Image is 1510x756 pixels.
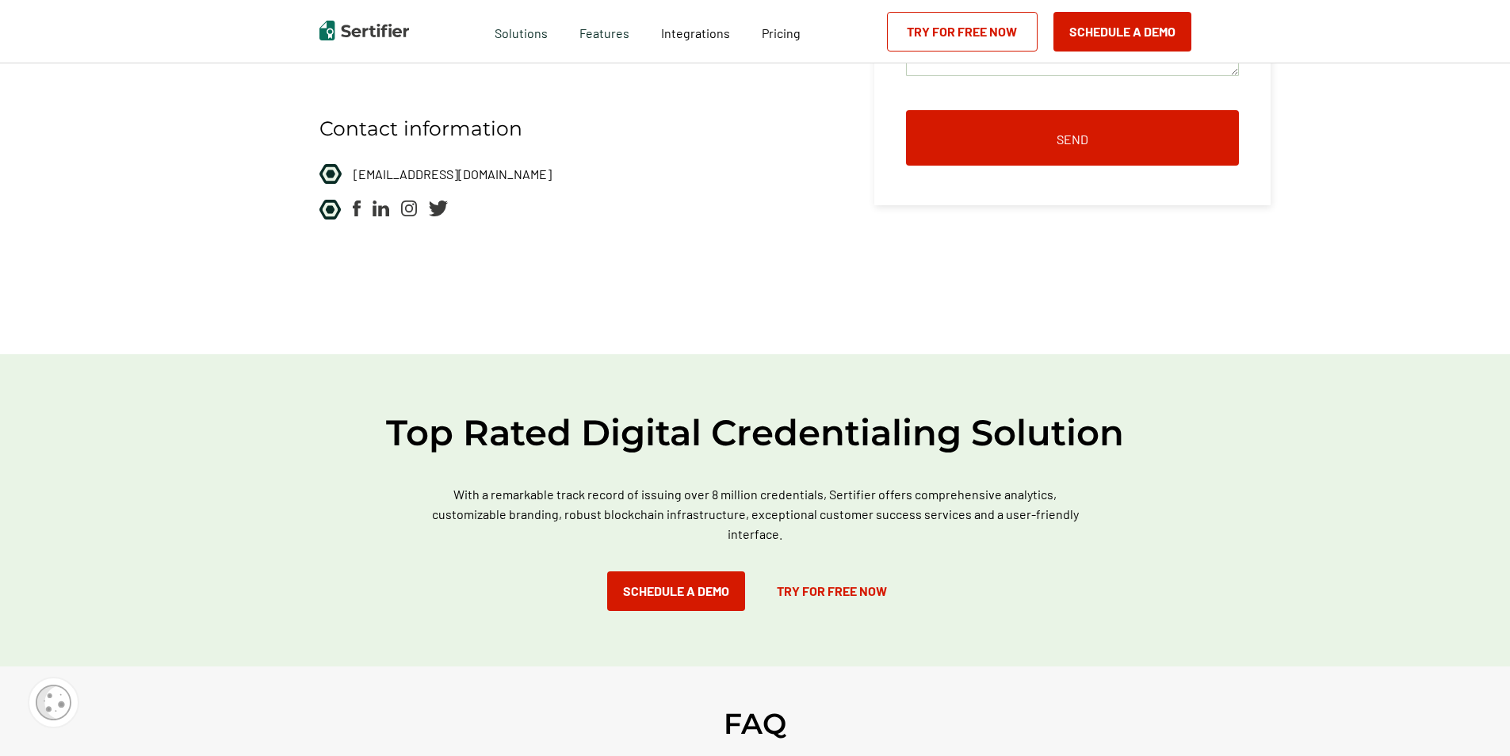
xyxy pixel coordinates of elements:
[319,21,409,40] img: Sertifier | Digital Credentialing Platform
[607,571,745,611] button: Schedule a Demo
[1053,12,1191,52] button: Schedule a Demo
[429,200,448,216] img: twitter-logo
[1057,133,1088,146] span: Send
[906,110,1239,166] button: Send
[495,21,548,41] span: Solutions
[280,410,1231,456] h2: Top Rated Digital Credentialing Solution
[762,21,801,41] a: Pricing
[887,12,1038,52] a: Try for Free Now
[319,164,342,184] img: List Icon
[579,21,629,41] span: Features
[762,25,801,40] span: Pricing
[761,571,903,611] a: Try for Free Now
[353,200,360,216] img: facebook-logo
[661,25,730,40] span: Integrations
[373,200,389,216] img: linkedin-logo
[401,200,417,216] img: instagram-logo
[1431,680,1510,756] iframe: Chat Widget
[354,166,552,181] span: [EMAIL_ADDRESS][DOMAIN_NAME]
[319,113,738,144] p: Contact information
[36,685,71,720] img: Cookie Popup Icon
[661,21,730,41] a: Integrations
[724,706,786,741] h2: FAQ
[354,164,552,184] a: [EMAIL_ADDRESS][DOMAIN_NAME]
[422,484,1088,544] p: With a remarkable track record of issuing over 8 million credentials, Sertifier offers comprehens...
[319,200,342,220] img: List Icon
